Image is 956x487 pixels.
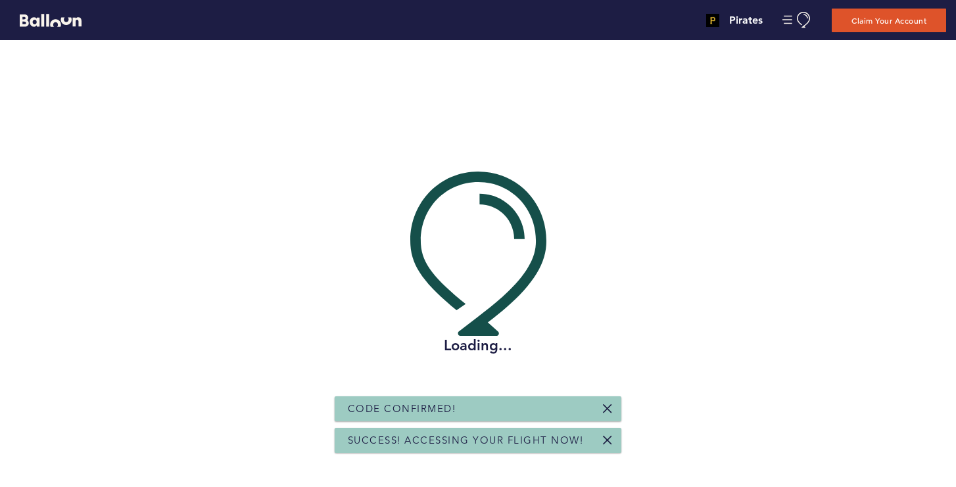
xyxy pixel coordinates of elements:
button: Claim Your Account [832,9,946,32]
div: Code Confirmed! [335,396,621,421]
svg: Balloon [20,14,82,27]
a: Balloon [10,13,82,27]
h4: Pirates [729,12,763,28]
h2: Loading... [410,336,546,356]
button: Manage Account [782,12,812,28]
div: Success! Accessing your flight now! [335,428,621,453]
